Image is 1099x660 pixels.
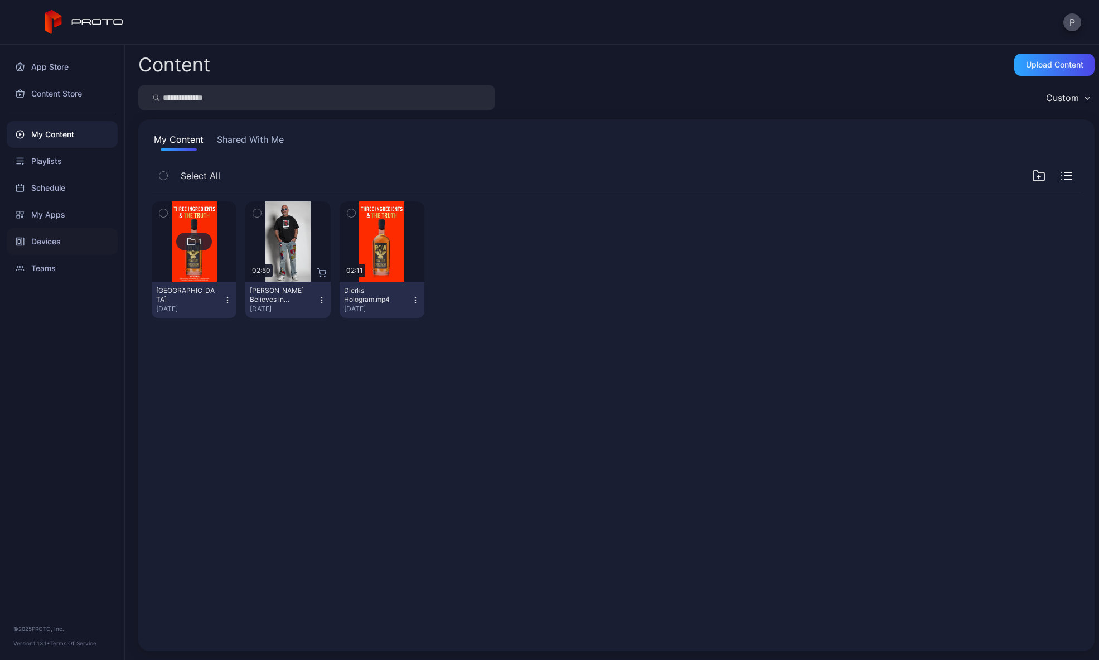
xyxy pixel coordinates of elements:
[344,286,405,304] div: Dierks Hologram.mp4
[156,286,217,304] div: SDF Airport
[250,305,317,314] div: [DATE]
[7,148,118,175] a: Playlists
[138,55,210,74] div: Content
[250,286,311,304] div: Howie Mandel Believes in Proto.mp4
[215,133,286,151] button: Shared With Me
[7,255,118,282] a: Teams
[13,624,111,633] div: © 2025 PROTO, Inc.
[245,282,330,318] button: [PERSON_NAME] Believes in Proto.mp4[DATE]
[1046,92,1079,103] div: Custom
[13,640,50,647] span: Version 1.13.1 •
[50,640,96,647] a: Terms Of Service
[198,237,202,247] div: 1
[7,121,118,148] a: My Content
[1026,60,1083,69] div: Upload Content
[1063,13,1081,31] button: P
[152,282,236,318] button: [GEOGRAPHIC_DATA][DATE]
[1014,54,1095,76] button: Upload Content
[156,305,223,314] div: [DATE]
[7,80,118,107] a: Content Store
[340,282,424,318] button: Dierks Hologram.mp4[DATE]
[152,133,206,151] button: My Content
[7,201,118,228] a: My Apps
[7,54,118,80] a: App Store
[344,305,411,314] div: [DATE]
[7,175,118,201] a: Schedule
[7,228,118,255] a: Devices
[181,169,220,182] span: Select All
[1040,85,1095,110] button: Custom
